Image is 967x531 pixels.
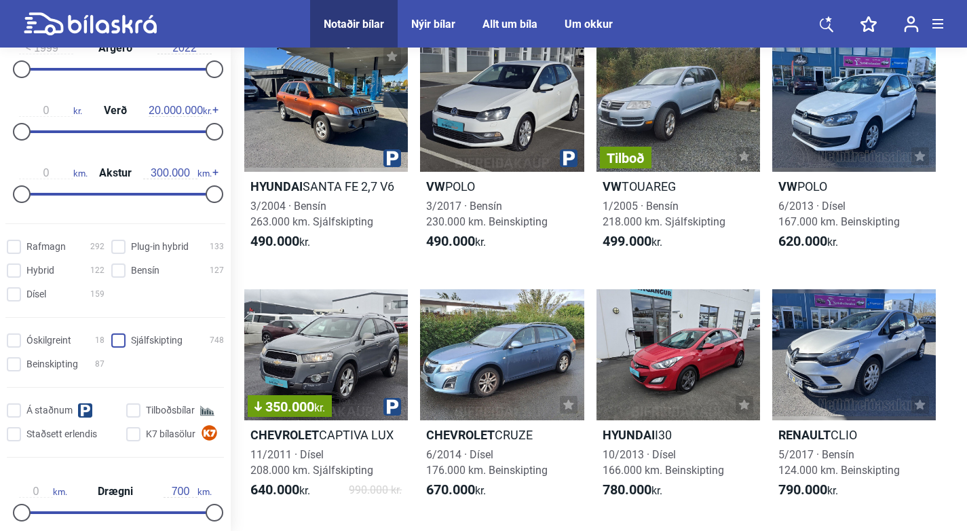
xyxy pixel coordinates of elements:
[95,357,105,371] span: 87
[426,200,548,228] span: 3/2017 · Bensín 230.000 km. Beinskipting
[244,289,408,511] a: 350.000kr.ChevroletCAPTIVA LUX11/2011 · Dísel208.000 km. Sjálfskipting640.000kr.990.000 kr.
[426,481,475,498] b: 670.000
[26,263,54,278] span: Hybrid
[254,400,325,414] span: 350.000
[420,179,584,194] h2: POLO
[90,240,105,254] span: 292
[772,289,936,511] a: RenaultCLIO5/2017 · Bensín124.000 km. Beinskipting790.000kr.
[95,333,105,348] span: 18
[603,428,655,442] b: Hyundai
[244,41,408,262] a: HyundaiSANTA FE 2,7 V63/2004 · Bensín263.000 km. Sjálfskipting490.000kr.
[250,428,319,442] b: Chevrolet
[603,200,725,228] span: 1/2005 · Bensín 218.000 km. Sjálfskipting
[603,481,651,498] b: 780.000
[19,167,88,179] span: km.
[778,482,838,498] span: kr.
[426,428,495,442] b: Chevrolet
[772,179,936,194] h2: POLO
[26,403,73,418] span: Á staðnum
[596,179,760,194] h2: TOUAREG
[772,427,936,443] h2: CLIO
[164,486,212,498] span: km.
[607,151,645,165] span: Tilboð
[772,41,936,262] a: VWPOLO6/2013 · Dísel167.000 km. Beinskipting620.000kr.
[603,179,622,194] b: VW
[778,234,838,250] span: kr.
[560,149,577,167] img: parking.png
[250,482,310,498] span: kr.
[26,333,71,348] span: Óskilgreint
[426,234,486,250] span: kr.
[420,289,584,511] a: ChevroletCRUZE6/2014 · Dísel176.000 km. Beinskipting670.000kr.
[90,263,105,278] span: 122
[426,179,445,194] b: VW
[778,179,797,194] b: VW
[244,427,408,443] h2: CAPTIVA LUX
[314,401,325,414] span: kr.
[596,427,760,443] h2: I30
[250,200,373,228] span: 3/2004 · Bensín 263.000 km. Sjálfskipting
[603,448,724,477] span: 10/2013 · Dísel 166.000 km. Beinskipting
[778,233,827,249] b: 620.000
[383,398,401,416] img: parking.png
[596,289,760,511] a: HyundaiI3010/2013 · Dísel166.000 km. Beinskipting780.000kr.
[19,105,82,117] span: kr.
[149,105,212,117] span: kr.
[904,16,919,33] img: user-login.svg
[131,333,183,348] span: Sjálfskipting
[250,179,303,194] b: Hyundai
[420,427,584,443] h2: CRUZE
[210,333,224,348] span: 748
[778,481,827,498] b: 790.000
[778,428,831,442] b: Renault
[26,427,97,441] span: Staðsett erlendis
[146,403,195,418] span: Tilboðsbílar
[603,234,662,250] span: kr.
[250,448,373,477] span: 11/2011 · Dísel 208.000 km. Sjálfskipting
[94,486,136,497] span: Drægni
[90,287,105,301] span: 159
[324,18,384,31] a: Notaðir bílar
[26,287,46,301] span: Dísel
[26,357,78,371] span: Beinskipting
[596,41,760,262] a: TilboðVWTOUAREG1/2005 · Bensín218.000 km. Sjálfskipting499.000kr.
[146,427,195,441] span: K7 bílasölur
[19,486,67,498] span: km.
[250,481,299,498] b: 640.000
[349,482,402,498] span: 990.000 kr.
[603,482,662,498] span: kr.
[778,200,900,228] span: 6/2013 · Dísel 167.000 km. Beinskipting
[26,240,66,254] span: Rafmagn
[250,234,310,250] span: kr.
[131,263,159,278] span: Bensín
[426,482,486,498] span: kr.
[96,168,135,179] span: Akstur
[603,233,651,249] b: 499.000
[143,167,212,179] span: km.
[778,448,900,477] span: 5/2017 · Bensín 124.000 km. Beinskipting
[95,43,136,54] span: Árgerð
[565,18,613,31] a: Um okkur
[482,18,537,31] a: Allt um bíla
[426,448,548,477] span: 6/2014 · Dísel 176.000 km. Beinskipting
[426,233,475,249] b: 490.000
[383,149,401,167] img: parking.png
[100,105,130,116] span: Verð
[210,240,224,254] span: 133
[420,41,584,262] a: VWPOLO3/2017 · Bensín230.000 km. Beinskipting490.000kr.
[244,179,408,194] h2: SANTA FE 2,7 V6
[210,263,224,278] span: 127
[131,240,189,254] span: Plug-in hybrid
[411,18,455,31] a: Nýir bílar
[250,233,299,249] b: 490.000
